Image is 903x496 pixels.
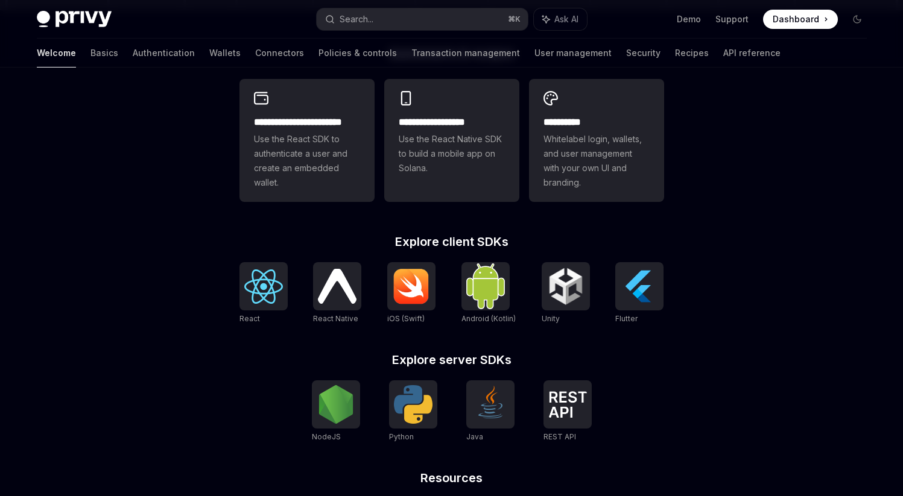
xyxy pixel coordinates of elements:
[773,13,819,25] span: Dashboard
[312,380,360,443] a: NodeJSNodeJS
[313,314,358,323] span: React Native
[466,263,505,309] img: Android (Kotlin)
[394,385,432,424] img: Python
[411,39,520,67] a: Transaction management
[542,314,560,323] span: Unity
[543,432,576,441] span: REST API
[389,432,414,441] span: Python
[384,79,519,202] a: **** **** **** ***Use the React Native SDK to build a mobile app on Solana.
[318,39,397,67] a: Policies & controls
[615,314,638,323] span: Flutter
[542,262,590,325] a: UnityUnity
[461,314,516,323] span: Android (Kotlin)
[529,79,664,202] a: **** *****Whitelabel login, wallets, and user management with your own UI and branding.
[313,262,361,325] a: React NativeReact Native
[387,262,436,325] a: iOS (Swift)iOS (Swift)
[848,10,867,29] button: Toggle dark mode
[626,39,661,67] a: Security
[547,267,585,306] img: Unity
[675,39,709,67] a: Recipes
[317,8,528,30] button: Search...⌘K
[620,267,659,306] img: Flutter
[534,39,612,67] a: User management
[312,432,341,441] span: NodeJS
[239,262,288,325] a: ReactReact
[133,39,195,67] a: Authentication
[534,8,587,30] button: Ask AI
[715,13,749,25] a: Support
[387,314,425,323] span: iOS (Swift)
[543,132,650,190] span: Whitelabel login, wallets, and user management with your own UI and branding.
[543,380,592,443] a: REST APIREST API
[317,385,355,424] img: NodeJS
[554,13,578,25] span: Ask AI
[239,354,664,366] h2: Explore server SDKs
[461,262,516,325] a: Android (Kotlin)Android (Kotlin)
[239,236,664,248] h2: Explore client SDKs
[209,39,241,67] a: Wallets
[548,391,587,418] img: REST API
[399,132,505,175] span: Use the React Native SDK to build a mobile app on Solana.
[466,432,483,441] span: Java
[615,262,664,325] a: FlutterFlutter
[318,269,356,303] img: React Native
[90,39,118,67] a: Basics
[37,11,112,28] img: dark logo
[466,380,515,443] a: JavaJava
[723,39,781,67] a: API reference
[254,132,360,190] span: Use the React SDK to authenticate a user and create an embedded wallet.
[471,385,510,424] img: Java
[239,314,260,323] span: React
[677,13,701,25] a: Demo
[392,268,431,304] img: iOS (Swift)
[244,269,283,304] img: React
[239,472,664,484] h2: Resources
[508,14,521,24] span: ⌘ K
[340,12,373,27] div: Search...
[763,10,838,29] a: Dashboard
[255,39,304,67] a: Connectors
[389,380,437,443] a: PythonPython
[37,39,76,67] a: Welcome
